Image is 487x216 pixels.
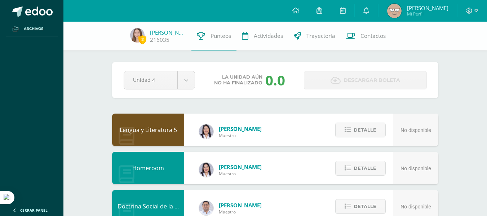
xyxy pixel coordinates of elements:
[112,152,184,184] div: Homeroom
[407,11,448,17] span: Mi Perfil
[211,32,231,40] span: Punteos
[344,71,400,89] span: Descargar boleta
[191,22,236,50] a: Punteos
[20,208,48,213] span: Cerrar panel
[407,4,448,12] span: [PERSON_NAME]
[150,36,169,44] a: 216035
[133,71,168,88] span: Unidad 4
[150,29,186,36] a: [PERSON_NAME]
[360,32,386,40] span: Contactos
[335,161,386,176] button: Detalle
[254,32,283,40] span: Actividades
[219,163,262,171] span: [PERSON_NAME]
[341,22,391,50] a: Contactos
[265,71,285,89] div: 0.0
[199,124,213,139] img: fd1196377973db38ffd7ffd912a4bf7e.png
[400,204,431,210] span: No disponible
[199,163,213,177] img: fd1196377973db38ffd7ffd912a4bf7e.png
[354,162,376,175] span: Detalle
[219,209,262,215] span: Maestro
[199,201,213,215] img: 15aaa72b904403ebb7ec886ca542c491.png
[6,22,58,36] a: Archivos
[219,125,262,132] span: [PERSON_NAME]
[236,22,288,50] a: Actividades
[387,4,402,18] img: fd61045b306892e48995a79013cd659d.png
[400,127,431,133] span: No disponible
[335,123,386,137] button: Detalle
[288,22,341,50] a: Trayectoria
[130,28,145,43] img: 9411b8e690d78d6a2bebb7b98c34f133.png
[214,74,262,86] span: La unidad aún no ha finalizado
[306,32,335,40] span: Trayectoria
[138,35,146,44] span: 2
[335,199,386,214] button: Detalle
[219,202,262,209] span: [PERSON_NAME]
[112,114,184,146] div: Lengua y Literatura 5
[354,200,376,213] span: Detalle
[124,71,195,89] a: Unidad 4
[219,132,262,138] span: Maestro
[24,26,43,32] span: Archivos
[354,123,376,137] span: Detalle
[219,171,262,177] span: Maestro
[400,166,431,171] span: No disponible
